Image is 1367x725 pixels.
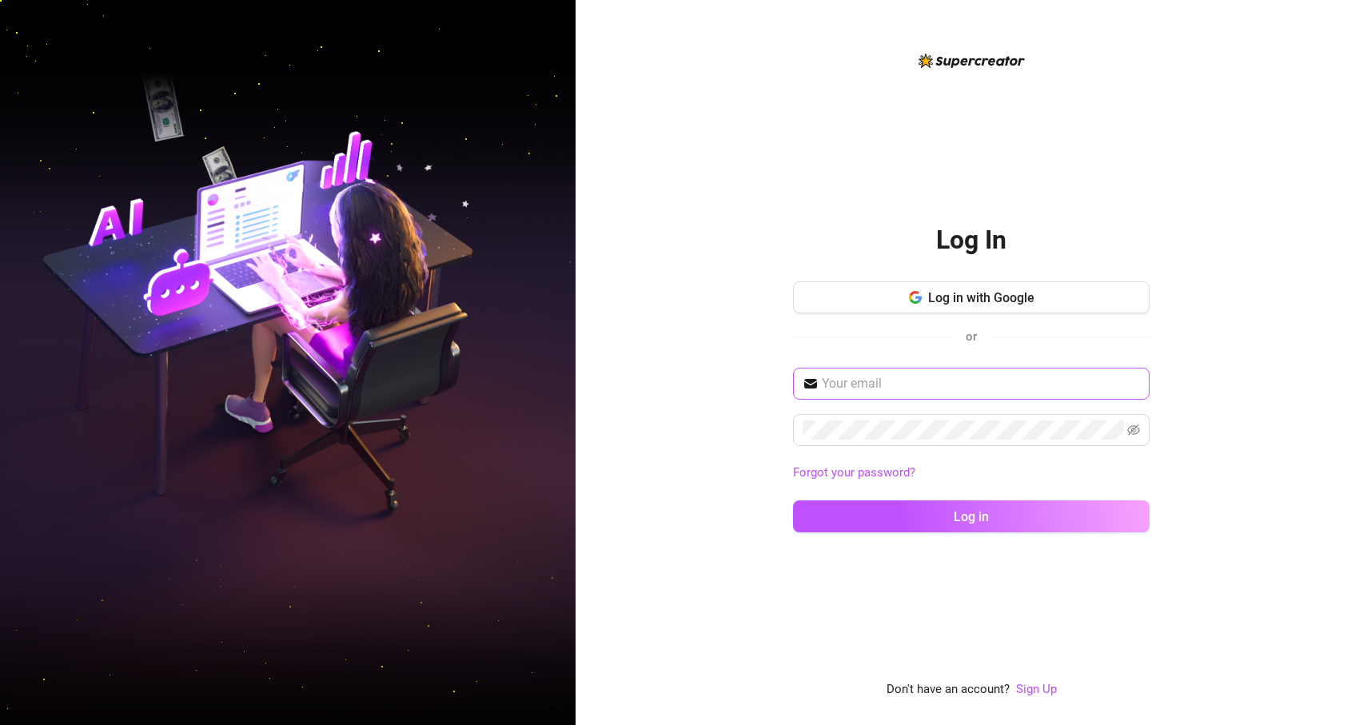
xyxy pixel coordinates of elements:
[793,500,1150,532] button: Log in
[966,329,977,344] span: or
[919,54,1025,68] img: logo-BBDzfeDw.svg
[822,374,1140,393] input: Your email
[887,680,1010,699] span: Don't have an account?
[1127,424,1140,436] span: eye-invisible
[793,281,1150,313] button: Log in with Google
[793,465,915,480] a: Forgot your password?
[936,224,1006,257] h2: Log In
[954,509,989,524] span: Log in
[1016,680,1057,699] a: Sign Up
[928,290,1034,305] span: Log in with Google
[1016,682,1057,696] a: Sign Up
[793,464,1150,483] a: Forgot your password?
